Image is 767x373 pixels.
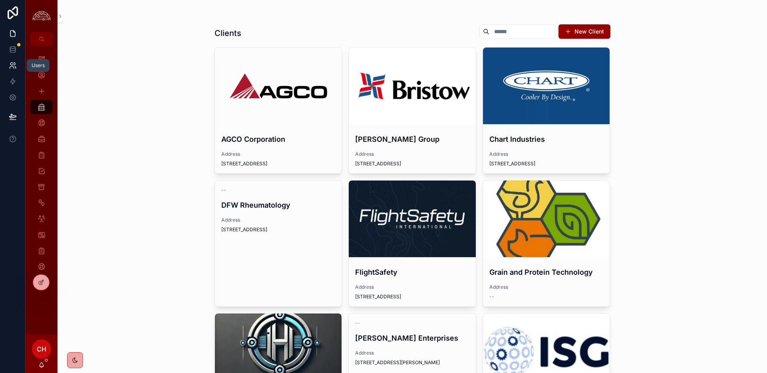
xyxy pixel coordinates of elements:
[221,200,336,210] h4: DFW Rheumatology
[489,284,604,290] span: Address
[355,359,469,366] span: [STREET_ADDRESS][PERSON_NAME]
[215,28,241,39] h1: Clients
[26,46,58,284] div: scrollable content
[221,226,336,233] span: [STREET_ADDRESS]
[355,350,469,356] span: Address
[215,47,342,174] a: AGCO CorporationAddress[STREET_ADDRESS]
[483,180,610,307] a: Grain and Protein TechnologyAddress--
[215,180,342,307] a: --DFW RheumatologyAddress[STREET_ADDRESS]
[30,10,53,22] img: App logo
[348,180,476,307] a: FlightSafetyAddress[STREET_ADDRESS]
[221,217,336,223] span: Address
[221,187,226,193] span: --
[349,181,476,257] div: 1633977066381.jpeg
[483,48,610,124] div: 1426109293-7d24997d20679e908a7df4e16f8b392190537f5f73e5c021cd37739a270e5c0f-d.png
[489,161,604,167] span: [STREET_ADDRESS]
[489,134,604,145] h4: Chart Industries
[355,284,469,290] span: Address
[355,333,469,343] h4: [PERSON_NAME] Enterprises
[355,161,469,167] span: [STREET_ADDRESS]
[221,151,336,157] span: Address
[221,161,336,167] span: [STREET_ADDRESS]
[349,48,476,124] div: Bristow-Logo.png
[355,134,469,145] h4: [PERSON_NAME] Group
[483,47,610,174] a: Chart IndustriesAddress[STREET_ADDRESS]
[221,134,336,145] h4: AGCO Corporation
[355,294,469,300] span: [STREET_ADDRESS]
[37,344,46,354] span: CH
[355,320,360,326] span: --
[32,62,45,69] div: Users
[215,48,342,124] div: AGCO-Logo.wine-2.png
[558,24,610,39] button: New Client
[355,267,469,278] h4: FlightSafety
[348,47,476,174] a: [PERSON_NAME] GroupAddress[STREET_ADDRESS]
[489,294,494,300] span: --
[483,181,610,257] div: channels4_profile.jpg
[489,267,604,278] h4: Grain and Protein Technology
[489,151,604,157] span: Address
[355,151,469,157] span: Address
